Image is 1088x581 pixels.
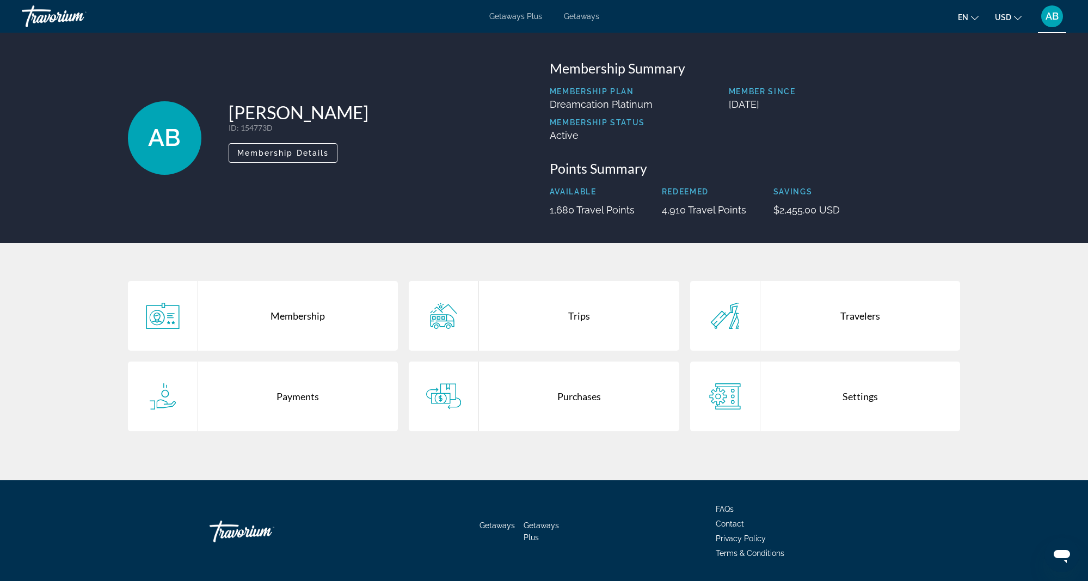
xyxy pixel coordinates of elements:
[662,204,746,216] p: 4,910 Travel Points
[760,281,961,351] div: Travelers
[489,12,542,21] a: Getaways Plus
[229,123,368,132] p: : 154773D
[729,99,961,110] p: [DATE]
[198,362,398,431] div: Payments
[729,87,961,96] p: Member Since
[229,143,338,163] button: Membership Details
[237,149,329,157] span: Membership Details
[760,362,961,431] div: Settings
[409,362,679,431] a: Purchases
[716,534,766,543] a: Privacy Policy
[958,9,979,25] button: Change language
[148,124,181,152] span: AB
[716,505,734,513] a: FAQs
[550,130,653,141] p: Active
[773,187,840,196] p: Savings
[995,13,1011,22] span: USD
[480,521,515,530] a: Getaways
[716,519,744,528] a: Contact
[550,87,653,96] p: Membership Plan
[550,187,635,196] p: Available
[409,281,679,351] a: Trips
[550,99,653,110] p: Dreamcation Platinum
[229,145,338,157] a: Membership Details
[1044,537,1079,572] iframe: Button to launch messaging window
[958,13,968,22] span: en
[479,362,679,431] div: Purchases
[198,281,398,351] div: Membership
[773,204,840,216] p: $2,455.00 USD
[229,101,368,123] h1: [PERSON_NAME]
[564,12,599,21] a: Getaways
[210,515,318,548] a: Travorium
[995,9,1022,25] button: Change currency
[550,204,635,216] p: 1,680 Travel Points
[550,60,961,76] h3: Membership Summary
[128,362,398,431] a: Payments
[690,362,961,431] a: Settings
[1046,11,1059,22] span: AB
[1038,5,1066,28] button: User Menu
[550,160,961,176] h3: Points Summary
[690,281,961,351] a: Travelers
[550,118,653,127] p: Membership Status
[128,281,398,351] a: Membership
[229,123,237,132] span: ID
[716,549,784,558] a: Terms & Conditions
[22,2,131,30] a: Travorium
[524,521,559,542] a: Getaways Plus
[662,187,746,196] p: Redeemed
[479,281,679,351] div: Trips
